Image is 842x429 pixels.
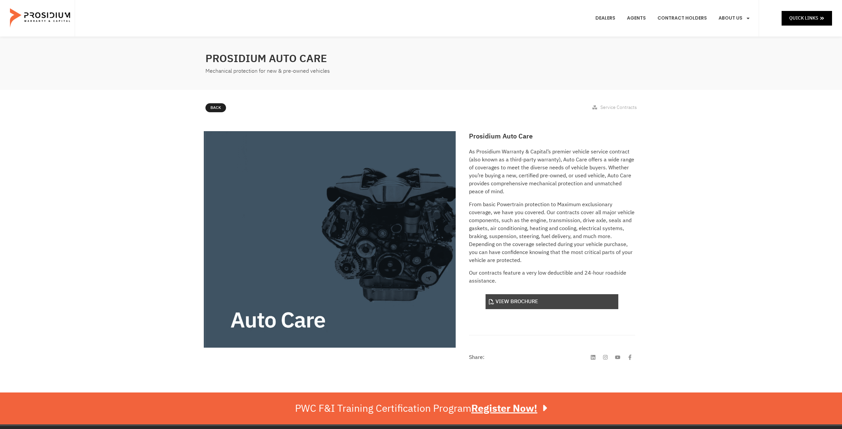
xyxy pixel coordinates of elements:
[652,6,712,31] a: Contract Holders
[469,269,635,285] p: Our contracts feature a very low deductible and 24-hour roadside assistance.
[486,294,618,309] a: View Brochure
[210,104,221,112] span: Back
[205,66,418,76] div: Mechanical protection for new & pre-owned vehicles
[205,50,418,66] h2: Prosidium Auto Care
[714,6,755,31] a: About Us
[469,131,635,141] h2: Prosidium Auto Care
[782,11,832,25] a: Quick Links
[295,402,547,414] div: PWC F&I Training Certification Program
[469,148,635,196] p: As Prosidium Warranty & Capital’s premier vehicle service contract (also known as a third-party w...
[789,14,818,22] span: Quick Links
[471,401,537,416] u: Register Now!
[590,6,620,31] a: Dealers
[622,6,651,31] a: Agents
[590,6,755,31] nav: Menu
[205,103,226,113] a: Back
[469,355,485,360] h4: Share:
[469,201,635,264] p: From basic Powertrain protection to Maximum exclusionary coverage, we have you covered. Our contr...
[600,104,637,111] span: Service Contracts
